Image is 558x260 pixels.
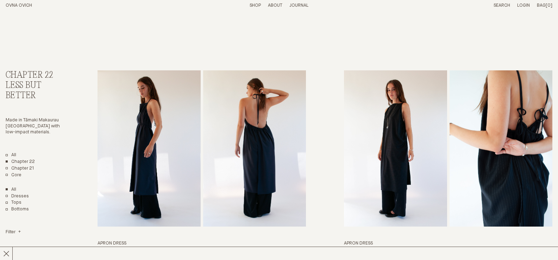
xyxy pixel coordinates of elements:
[6,166,34,172] a: Chapter 21
[537,3,546,8] span: Bag
[6,159,35,165] a: Chapter 22
[98,70,200,227] img: Apron Dress
[344,241,552,247] h3: Apron Dress
[250,3,261,8] a: Shop
[517,3,530,8] a: Login
[6,194,29,199] a: Dresses
[6,152,16,158] a: All
[546,3,552,8] span: [0]
[6,187,16,193] a: Show All
[98,241,306,247] h3: Apron Dress
[6,229,21,235] summary: Filter
[6,118,69,135] p: Made in Tāmaki Makaurau [GEOGRAPHIC_DATA] with low-impact materials.
[6,3,32,8] a: Home
[6,207,29,213] a: Bottoms
[289,3,308,8] a: Journal
[6,172,21,178] a: Core
[6,70,69,81] h2: Chapter 22
[6,200,21,206] a: Tops
[344,70,447,227] img: Apron Dress
[494,3,510,8] a: Search
[6,81,69,101] h3: Less But Better
[268,3,282,9] summary: About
